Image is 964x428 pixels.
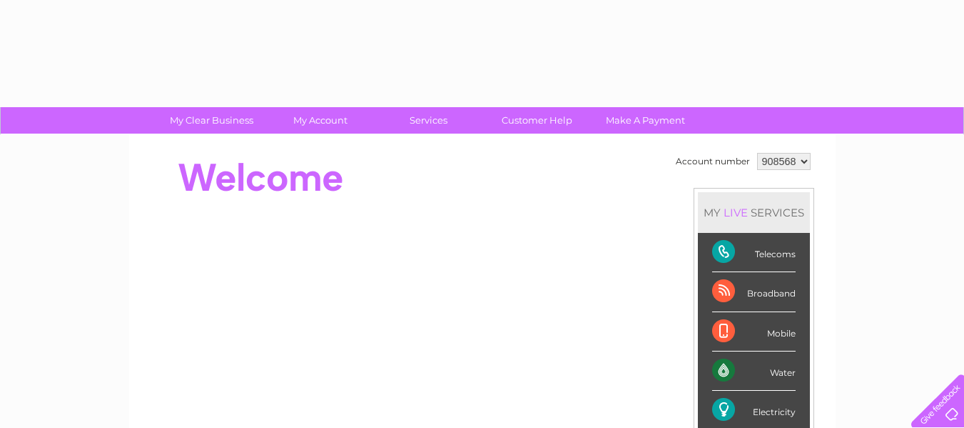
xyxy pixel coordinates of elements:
div: Water [712,352,796,391]
a: My Account [261,107,379,134]
a: Customer Help [478,107,596,134]
div: Telecoms [712,233,796,272]
div: Broadband [712,272,796,312]
a: Services [370,107,487,134]
a: My Clear Business [153,107,270,134]
div: Mobile [712,312,796,352]
div: LIVE [721,206,751,219]
td: Account number [672,149,754,174]
div: MY SERVICES [698,192,810,233]
a: Make A Payment [587,107,704,134]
